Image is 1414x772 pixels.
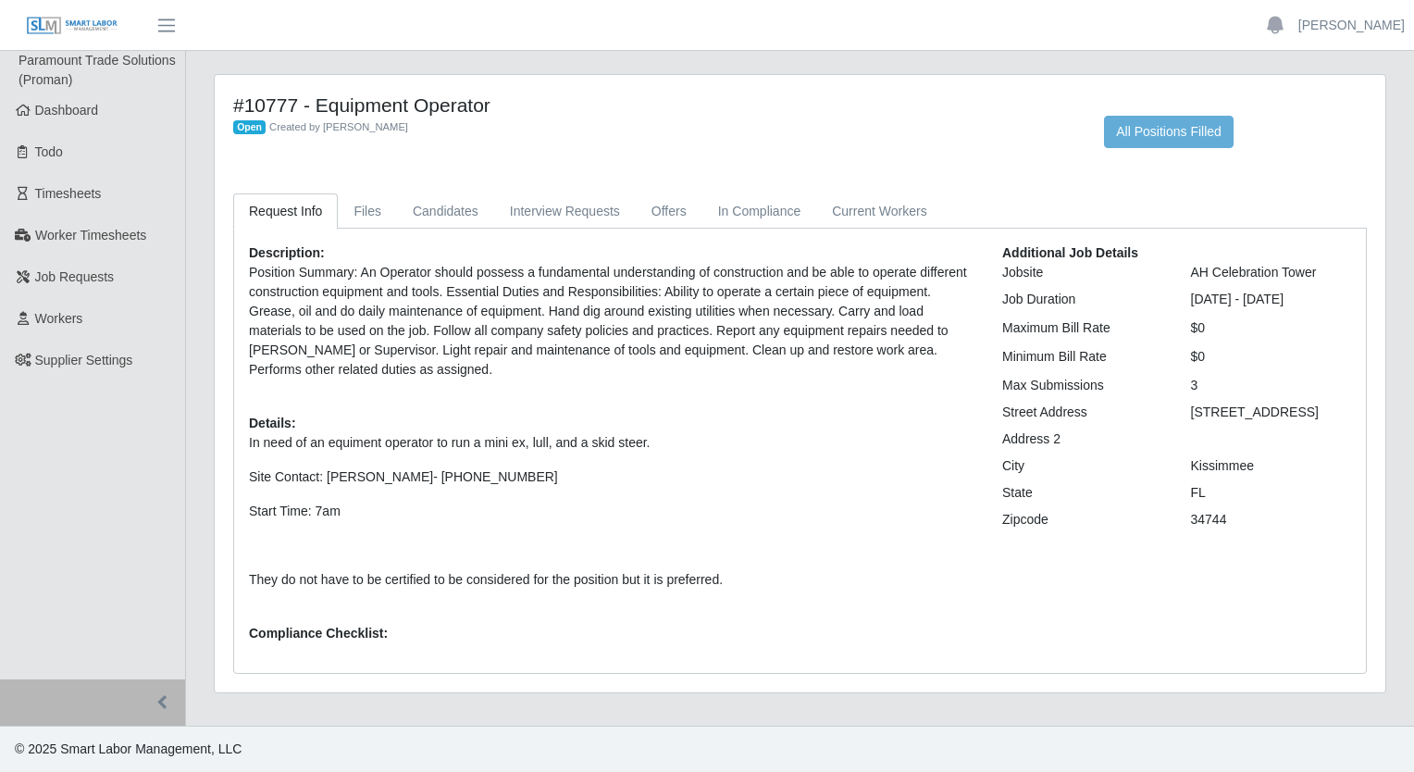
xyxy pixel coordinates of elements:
[1002,245,1138,260] b: Additional Job Details
[494,193,636,230] a: Interview Requests
[338,193,397,230] a: Files
[249,570,974,590] p: They do not have to be certified to be considered for the position but it is preferred.
[1177,376,1366,395] div: 3
[233,193,338,230] a: Request Info
[1298,16,1405,35] a: [PERSON_NAME]
[249,502,974,521] p: Start Time: 7am
[249,433,974,453] p: In need of an equiment operator to run a mini ex, lull, and a skid steer.
[988,510,1177,529] div: Zipcode
[636,193,702,230] a: Offers
[35,103,99,118] span: Dashboard
[1177,263,1366,282] div: AH Celebration Tower
[816,193,942,230] a: Current Workers
[19,53,176,87] span: Paramount Trade Solutions (Proman)
[35,144,63,159] span: Todo
[249,626,388,641] b: Compliance Checklist:
[26,16,118,36] img: SLM Logo
[1177,403,1366,422] div: [STREET_ADDRESS]
[35,353,133,367] span: Supplier Settings
[269,121,408,132] span: Created by [PERSON_NAME]
[15,741,242,756] span: © 2025 Smart Labor Management, LLC
[249,263,974,380] p: Position Summary: An Operator should possess a fundamental understanding of construction and be a...
[233,93,1076,117] h4: #10777 - Equipment Operator
[1177,483,1366,503] div: FL
[233,120,266,135] span: Open
[1177,456,1366,476] div: Kissimmee
[988,456,1177,476] div: City
[249,467,974,487] p: Site Contact: [PERSON_NAME]- [PHONE_NUMBER]
[988,347,1177,367] div: Minimum Bill Rate
[35,186,102,201] span: Timesheets
[35,228,146,243] span: Worker Timesheets
[988,263,1177,282] div: Jobsite
[702,193,817,230] a: In Compliance
[988,376,1177,395] div: Max Submissions
[35,269,115,284] span: Job Requests
[1104,116,1234,148] button: All Positions Filled
[988,483,1177,503] div: State
[1177,510,1366,529] div: 34744
[988,430,1177,449] div: Address 2
[35,311,83,326] span: Workers
[988,403,1177,422] div: Street Address
[988,318,1177,338] div: Maximum Bill Rate
[1177,290,1366,309] div: [DATE] - [DATE]
[249,245,325,260] b: Description:
[249,416,296,430] b: Details:
[988,290,1177,309] div: Job Duration
[397,193,494,230] a: Candidates
[1177,318,1366,338] div: $0
[1177,347,1366,367] div: $0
